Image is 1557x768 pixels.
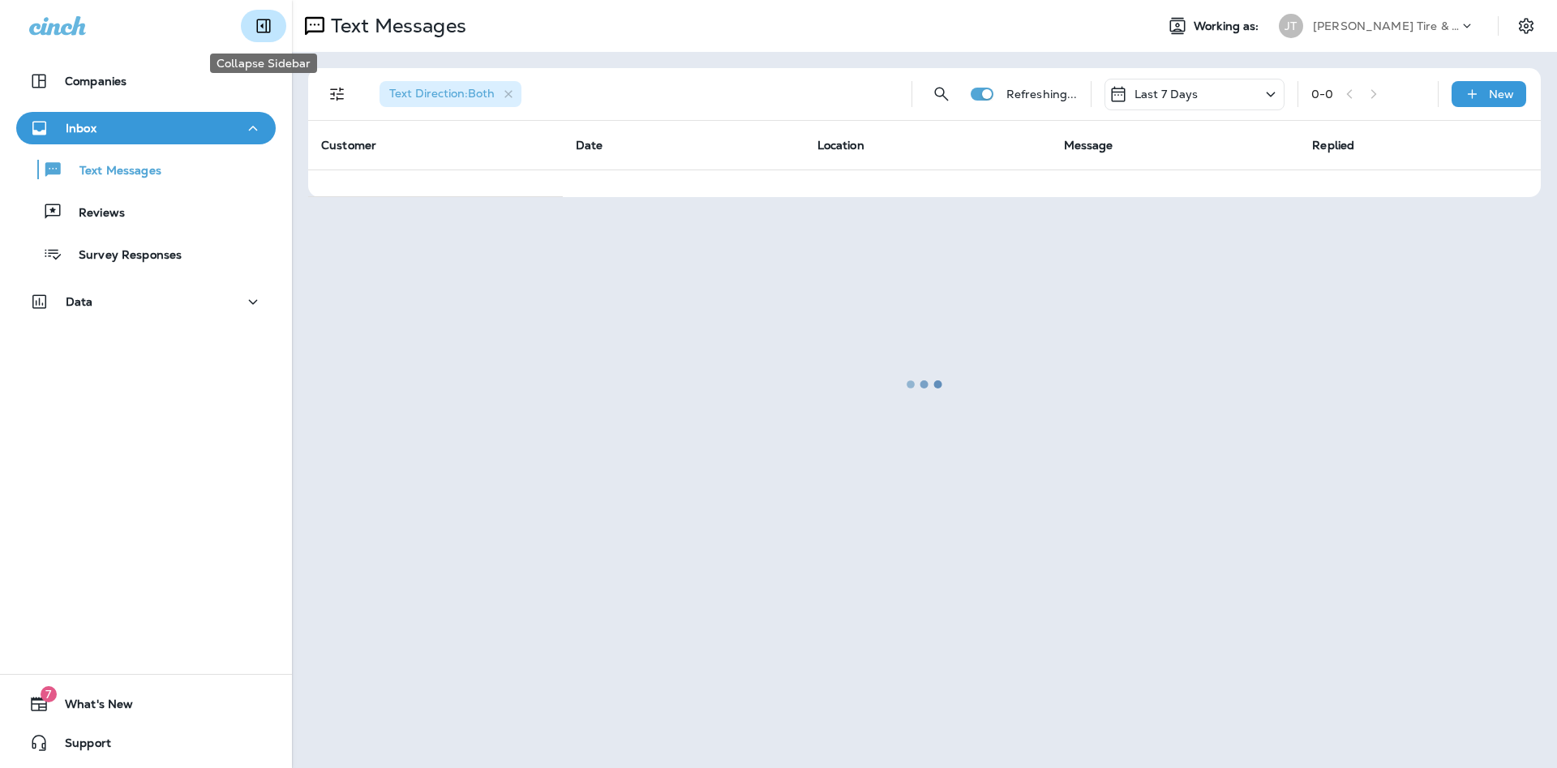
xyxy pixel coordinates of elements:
[41,686,57,702] span: 7
[49,736,111,756] span: Support
[210,54,317,73] div: Collapse Sidebar
[16,195,276,229] button: Reviews
[62,248,182,264] p: Survey Responses
[65,75,127,88] p: Companies
[16,152,276,187] button: Text Messages
[1489,88,1514,101] p: New
[66,122,97,135] p: Inbox
[49,697,133,717] span: What's New
[241,10,286,42] button: Collapse Sidebar
[16,688,276,720] button: 7What's New
[62,206,125,221] p: Reviews
[16,285,276,318] button: Data
[16,237,276,271] button: Survey Responses
[16,727,276,759] button: Support
[16,112,276,144] button: Inbox
[66,295,93,308] p: Data
[16,65,276,97] button: Companies
[63,164,161,179] p: Text Messages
